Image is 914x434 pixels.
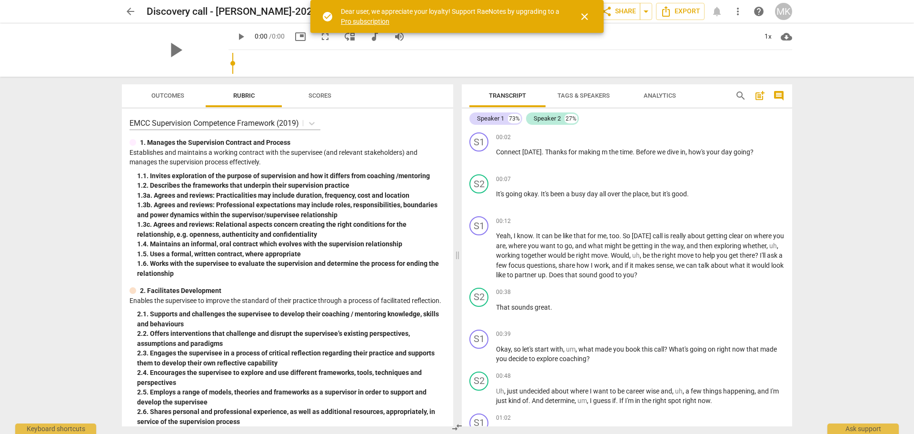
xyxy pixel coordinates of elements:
[521,252,548,259] span: together
[677,252,695,259] span: move
[369,31,380,42] span: audiotrack
[511,232,514,240] span: ,
[779,252,783,259] span: a
[590,397,593,404] span: I
[550,303,552,311] span: .
[496,397,508,404] span: just
[672,387,675,395] span: ,
[775,3,792,20] div: MK
[537,190,541,198] span: .
[527,262,556,269] span: questions
[734,148,750,156] span: going
[496,288,511,296] span: 00:38
[137,259,446,278] div: 1. 6. Works with the supervisee to evaluate the supervision and determine the process for ending ...
[515,271,538,279] span: partner
[496,242,506,250] span: are
[706,232,729,240] span: getting
[607,252,611,259] span: .
[695,252,703,259] span: to
[571,190,587,198] span: busy
[576,345,578,353] span: ,
[574,232,587,240] span: that
[514,345,522,353] span: so
[755,252,760,259] span: ?
[672,242,684,250] span: way
[391,28,408,45] button: Volume
[591,262,594,269] span: I
[606,232,609,240] span: ,
[607,190,622,198] span: over
[625,262,630,269] span: if
[504,387,507,395] span: ,
[663,190,672,198] span: it's
[587,232,597,240] span: for
[542,232,554,240] span: can
[524,190,537,198] span: okay
[746,345,760,353] span: that
[643,252,651,259] span: be
[752,88,767,103] button: Add summary
[642,345,654,353] span: this
[687,190,689,198] span: .
[781,31,792,42] span: cloud_download
[565,242,572,250] span: go
[723,387,755,395] span: happening
[587,397,590,404] span: ,
[752,262,771,269] span: would
[535,303,550,311] span: great
[691,387,703,395] span: few
[137,249,446,259] div: 1. 5. Uses a formal, written contract, where appropriate
[496,252,521,259] span: working
[496,372,511,380] span: 00:48
[773,232,784,240] span: you
[735,90,746,101] span: search
[545,397,575,404] span: determine
[517,232,533,240] span: know
[137,329,446,348] div: 2. 2. Offers interventions that challenge and disrupt the supervisee’s existing perspectives, ass...
[528,397,532,404] span: .
[137,348,446,368] div: 2. 3. Engages the supervisee in a process of critical reflection regarding their practice and sup...
[771,262,784,269] span: look
[579,271,599,279] span: sound
[827,424,899,434] div: Ask support
[733,88,748,103] button: Search
[740,252,755,259] span: there
[632,252,640,259] span: Filler word
[341,18,389,25] a: Pro subscription
[568,148,578,156] span: for
[706,148,721,156] span: your
[469,288,488,307] div: Change speaker
[541,190,550,198] span: It's
[656,3,705,20] button: Export
[654,345,664,353] span: call
[554,232,563,240] span: be
[683,387,685,395] span: ,
[661,242,672,250] span: the
[599,190,607,198] span: all
[557,92,610,99] span: Tags & Speakers
[566,190,571,198] span: a
[626,387,646,395] span: career
[506,190,524,198] span: going
[609,148,620,156] span: the
[711,262,730,269] span: about
[690,345,708,353] span: going
[507,387,519,395] span: just
[496,345,511,353] span: Okay
[477,114,504,123] div: Speaker 1
[508,355,529,363] span: decide
[514,232,517,240] span: I
[698,262,711,269] span: talk
[593,387,610,395] span: want
[394,31,405,42] span: volume_up
[633,148,636,156] span: .
[760,345,777,353] span: made
[506,242,508,250] span: ,
[565,271,579,279] span: that
[129,148,446,167] p: Establishes and maintains a working contract with the supervisee (and relevant stakeholders) and ...
[129,118,299,129] p: EMCC Supervision Competence Framework (2019)
[653,232,664,240] span: call
[648,190,651,198] span: ,
[646,387,661,395] span: wise
[767,252,779,259] span: ask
